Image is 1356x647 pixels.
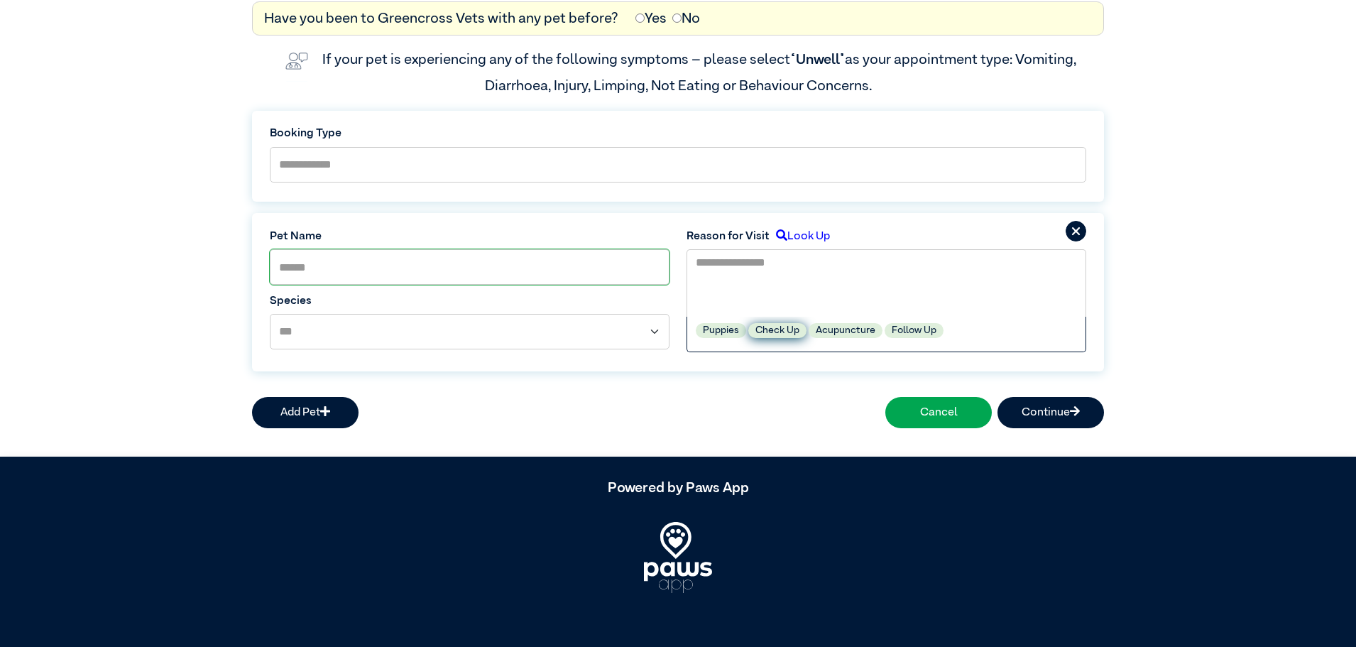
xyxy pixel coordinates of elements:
[696,323,746,338] label: Puppies
[885,323,944,338] label: Follow Up
[809,323,882,338] label: Acupuncture
[252,397,359,428] button: Add Pet
[270,228,669,245] label: Pet Name
[748,323,807,338] label: Check Up
[264,8,618,29] label: Have you been to Greencross Vets with any pet before?
[252,479,1104,496] h5: Powered by Paws App
[270,293,669,310] label: Species
[997,397,1104,428] button: Continue
[770,228,830,245] label: Look Up
[635,13,645,23] input: Yes
[687,228,770,245] label: Reason for Visit
[790,53,845,67] span: “Unwell”
[672,8,700,29] label: No
[644,522,712,593] img: PawsApp
[672,13,682,23] input: No
[635,8,667,29] label: Yes
[885,397,992,428] button: Cancel
[280,47,314,75] img: vet
[322,53,1079,92] label: If your pet is experiencing any of the following symptoms – please select as your appointment typ...
[270,125,1086,142] label: Booking Type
